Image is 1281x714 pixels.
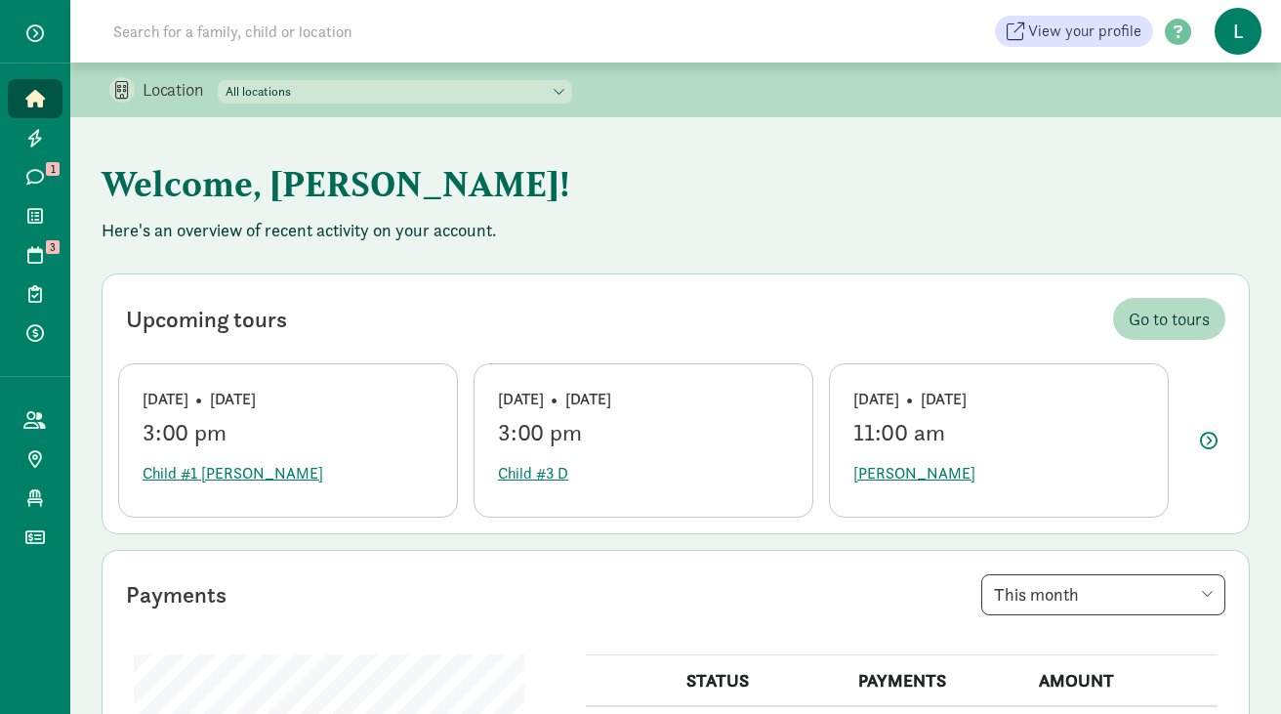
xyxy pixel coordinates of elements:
[853,419,1144,446] div: 11:00 am
[853,462,975,485] span: [PERSON_NAME]
[853,388,1144,411] div: [DATE] • [DATE]
[143,462,323,485] span: Child #1 [PERSON_NAME]
[498,388,789,411] div: [DATE] • [DATE]
[46,240,60,254] span: 3
[847,655,1027,707] th: PAYMENTS
[102,219,1250,242] p: Here's an overview of recent activity on your account.
[143,419,434,446] div: 3:00 pm
[143,388,434,411] div: [DATE] • [DATE]
[498,454,568,493] button: Child #3 D
[8,157,62,196] a: 1
[126,302,287,337] div: Upcoming tours
[675,655,847,707] th: STATUS
[853,454,975,493] button: [PERSON_NAME]
[498,462,568,485] span: Child #3 D
[143,454,323,493] button: Child #1 [PERSON_NAME]
[1215,8,1261,55] span: L
[46,162,60,176] span: 1
[143,78,218,102] p: Location
[995,16,1153,47] a: View your profile
[126,577,227,612] div: Payments
[1028,20,1141,43] span: View your profile
[1129,306,1210,332] span: Go to tours
[1183,620,1281,714] iframe: Chat Widget
[8,235,62,274] a: 3
[498,419,789,446] div: 3:00 pm
[1113,298,1225,340] a: Go to tours
[102,12,649,51] input: Search for a family, child or location
[102,148,1068,219] h1: Welcome, [PERSON_NAME]!
[1027,655,1218,707] th: AMOUNT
